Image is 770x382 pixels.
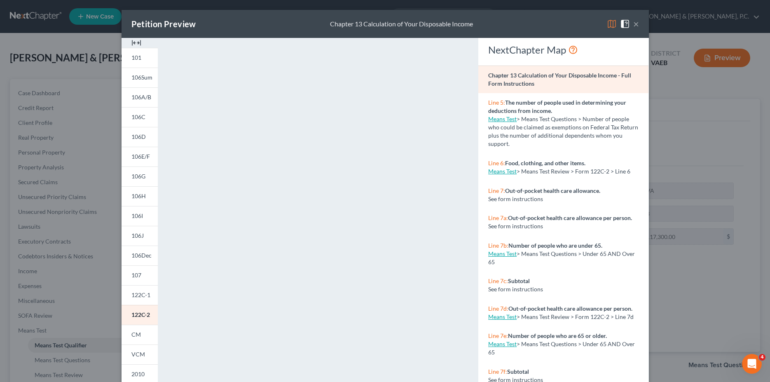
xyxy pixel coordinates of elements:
span: Line 7e: [488,332,508,339]
a: Means Test [488,340,517,347]
span: > Means Test Review > Form 122C-2 > Line 7d [517,313,634,320]
span: 2010 [131,370,145,377]
a: 106J [122,226,158,246]
strong: Out-of-pocket health care allowance. [505,187,600,194]
span: VCM [131,351,145,358]
img: map-eea8200ae884c6f1103ae1953ef3d486a96c86aabb227e865a55264e3737af1f.svg [607,19,617,29]
span: Line 7c: [488,277,508,284]
strong: Chapter 13 Calculation of Your Disposable Income - Full Form Instructions [488,72,631,87]
span: > Means Test Questions > Under 65 AND Over 65 [488,340,635,356]
a: CM [122,325,158,345]
a: 106G [122,166,158,186]
a: 106H [122,186,158,206]
a: Means Test [488,250,517,257]
span: Line 7f: [488,368,507,375]
a: 106A/B [122,87,158,107]
div: Chapter 13 Calculation of Your Disposable Income [330,19,473,29]
div: Petition Preview [131,18,196,30]
span: Line 7b: [488,242,508,249]
a: 106Sum [122,68,158,87]
div: NextChapter Map [488,43,639,56]
strong: Subtotal [507,368,529,375]
button: × [633,19,639,29]
span: 106A/B [131,94,151,101]
span: 106C [131,113,145,120]
span: 106G [131,173,145,180]
a: 122C-2 [122,305,158,325]
img: expand-e0f6d898513216a626fdd78e52531dac95497ffd26381d4c15ee2fc46db09dca.svg [131,38,141,48]
a: 106C [122,107,158,127]
a: Means Test [488,313,517,320]
a: Means Test [488,168,517,175]
strong: The number of people used in determining your deductions from income. [488,99,626,114]
img: help-close-5ba153eb36485ed6c1ea00a893f15db1cb9b99d6cae46e1a8edb6c62d00a1a76.svg [620,19,630,29]
a: 107 [122,265,158,285]
span: 106I [131,212,143,219]
a: VCM [122,345,158,364]
strong: Subtotal [508,277,530,284]
strong: Number of people who are 65 or older. [508,332,607,339]
span: > Means Test Questions > Number of people who could be claimed as exemptions on Federal Tax Retur... [488,115,638,147]
iframe: Intercom live chat [742,354,762,374]
span: Line 5: [488,99,505,106]
span: 4 [759,354,765,361]
span: 106H [131,192,146,199]
a: 101 [122,48,158,68]
a: 106Dec [122,246,158,265]
span: 106D [131,133,146,140]
span: Line 6: [488,159,505,166]
span: See form instructions [488,286,543,293]
span: Line 7d: [488,305,508,312]
strong: Out-of-pocket health care allowance per person. [508,305,632,312]
span: 122C-1 [131,291,150,298]
span: CM [131,331,141,338]
span: 122C-2 [131,311,150,318]
a: Means Test [488,115,517,122]
strong: Out-of-pocket health care allowance per person. [508,214,632,221]
span: Line 7: [488,187,505,194]
span: 106J [131,232,144,239]
span: 106Sum [131,74,152,81]
a: 106I [122,206,158,226]
a: 122C-1 [122,285,158,305]
strong: Food, clothing, and other items. [505,159,585,166]
span: See form instructions [488,195,543,202]
span: > Means Test Review > Form 122C-2 > Line 6 [517,168,630,175]
span: 106Dec [131,252,152,259]
a: 106E/F [122,147,158,166]
span: 101 [131,54,141,61]
span: > Means Test Questions > Under 65 AND Over 65 [488,250,635,265]
span: 107 [131,272,141,279]
span: Line 7a: [488,214,508,221]
strong: Number of people who are under 65. [508,242,602,249]
a: 106D [122,127,158,147]
span: 106E/F [131,153,150,160]
span: See form instructions [488,223,543,230]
